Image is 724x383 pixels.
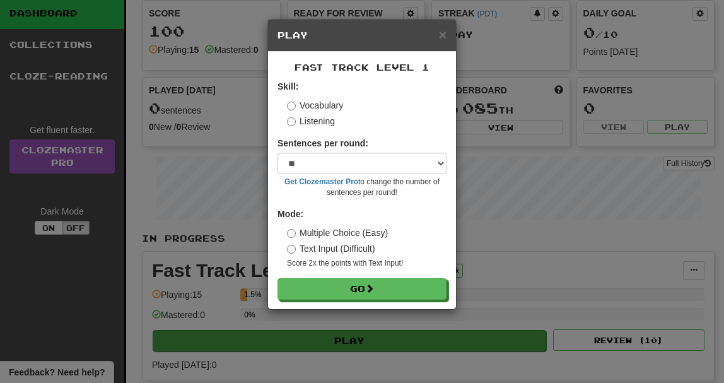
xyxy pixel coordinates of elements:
[439,27,447,42] span: ×
[287,245,296,254] input: Text Input (Difficult)
[287,229,296,238] input: Multiple Choice (Easy)
[439,28,447,41] button: Close
[287,99,343,112] label: Vocabulary
[277,137,368,150] label: Sentences per round:
[287,117,296,126] input: Listening
[287,227,388,239] label: Multiple Choice (Easy)
[295,62,429,73] span: Fast Track Level 1
[287,242,375,255] label: Text Input (Difficult)
[277,278,447,300] button: Go
[277,177,447,198] small: to change the number of sentences per round!
[277,209,303,219] strong: Mode:
[277,81,298,91] strong: Skill:
[287,258,447,269] small: Score 2x the points with Text Input !
[277,29,447,42] h5: Play
[287,115,335,127] label: Listening
[287,102,296,110] input: Vocabulary
[284,177,358,186] a: Get Clozemaster Pro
